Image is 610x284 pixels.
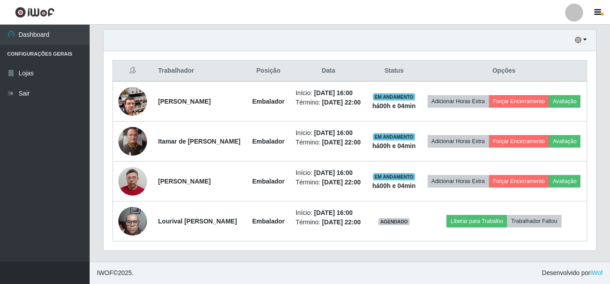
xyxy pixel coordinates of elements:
button: Adicionar Horas Extra [428,95,489,108]
button: Trabalhador Faltou [507,215,561,227]
time: [DATE] 22:00 [322,218,361,226]
th: Opções [421,61,587,82]
strong: [PERSON_NAME] [158,98,211,105]
button: Adicionar Horas Extra [428,175,489,188]
li: Término: [295,138,361,147]
th: Status [367,61,421,82]
time: [DATE] 16:00 [314,129,353,136]
img: 1745442730986.jpeg [118,127,147,156]
img: 1699235527028.jpeg [118,76,147,127]
strong: há 00 h e 04 min [372,142,416,149]
span: AGENDADO [378,218,410,225]
strong: Itamar de [PERSON_NAME] [158,138,241,145]
time: [DATE] 22:00 [322,99,361,106]
li: Início: [295,208,361,218]
li: Início: [295,168,361,178]
strong: Embalador [252,138,285,145]
strong: Embalador [252,178,285,185]
span: EM ANDAMENTO [373,133,415,140]
button: Forçar Encerramento [489,135,549,148]
li: Início: [295,128,361,138]
button: Avaliação [549,95,580,108]
span: IWOF [97,269,113,276]
a: iWof [590,269,603,276]
li: Término: [295,98,361,107]
th: Posição [247,61,290,82]
li: Término: [295,218,361,227]
button: Adicionar Horas Extra [428,135,489,148]
li: Início: [295,88,361,98]
span: Desenvolvido por [542,268,603,278]
button: Liberar para Trabalho [446,215,507,227]
time: [DATE] 16:00 [314,209,353,216]
span: EM ANDAMENTO [373,93,415,100]
img: 1729117608553.jpeg [118,162,147,201]
time: [DATE] 16:00 [314,89,353,96]
button: Forçar Encerramento [489,95,549,108]
img: CoreUI Logo [15,7,55,18]
img: 1752365039975.jpeg [118,202,147,240]
strong: há 00 h e 04 min [372,102,416,109]
button: Avaliação [549,175,580,188]
strong: Lourival [PERSON_NAME] [158,218,237,225]
button: Forçar Encerramento [489,175,549,188]
strong: [PERSON_NAME] [158,178,211,185]
span: EM ANDAMENTO [373,173,415,180]
li: Término: [295,178,361,187]
button: Avaliação [549,135,580,148]
strong: Embalador [252,98,285,105]
strong: Embalador [252,218,285,225]
th: Data [290,61,367,82]
time: [DATE] 22:00 [322,139,361,146]
strong: há 00 h e 04 min [372,182,416,189]
time: [DATE] 22:00 [322,179,361,186]
th: Trabalhador [153,61,247,82]
span: © 2025 . [97,268,134,278]
time: [DATE] 16:00 [314,169,353,176]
